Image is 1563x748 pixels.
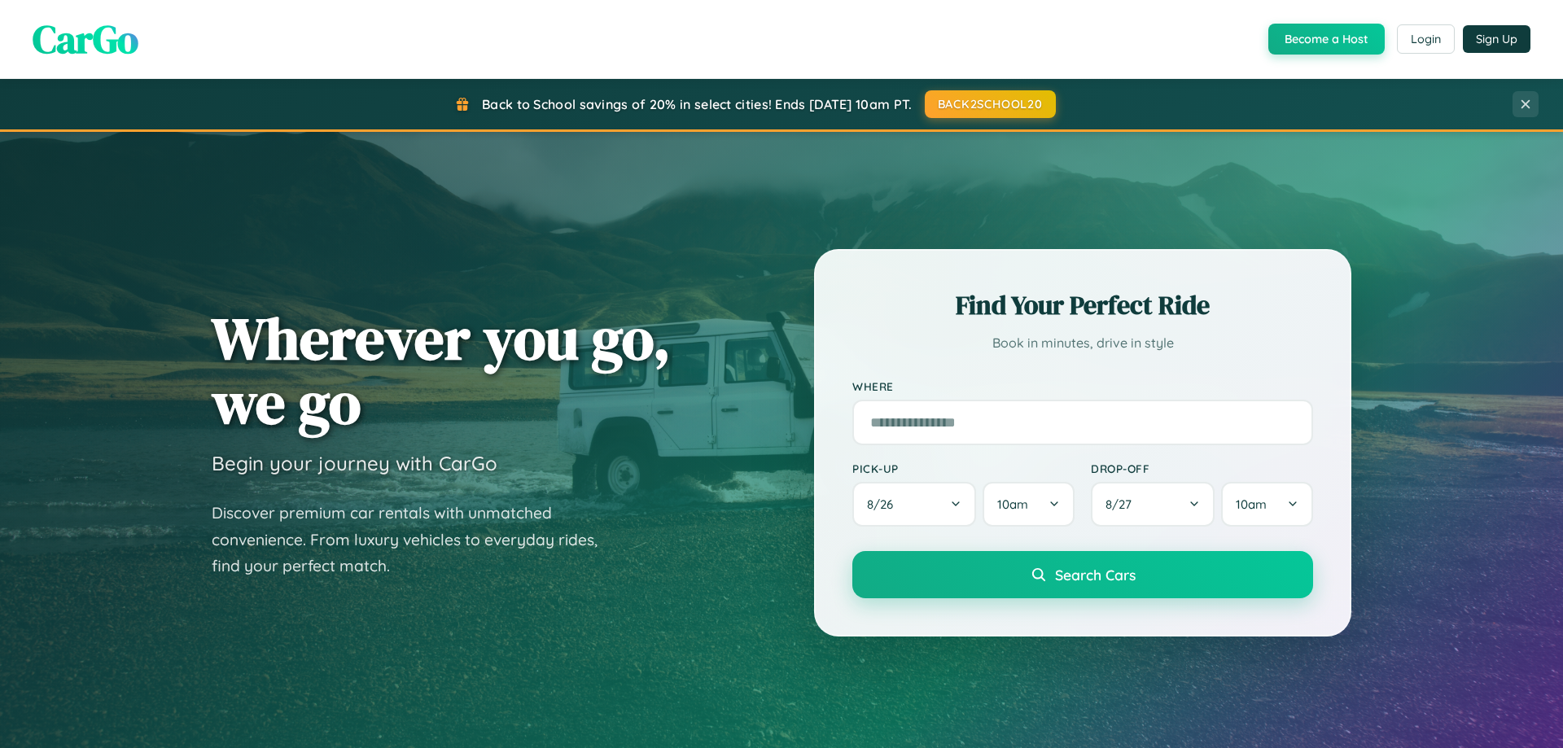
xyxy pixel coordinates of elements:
button: 8/27 [1091,482,1215,527]
label: Where [852,379,1313,393]
label: Pick-up [852,461,1075,475]
button: Search Cars [852,551,1313,598]
span: 10am [1236,496,1267,512]
h1: Wherever you go, we go [212,306,671,435]
button: 10am [1221,482,1313,527]
h3: Begin your journey with CarGo [212,451,497,475]
p: Book in minutes, drive in style [852,331,1313,355]
span: Back to School savings of 20% in select cities! Ends [DATE] 10am PT. [482,96,912,112]
button: Sign Up [1463,25,1530,53]
span: 10am [997,496,1028,512]
button: Login [1397,24,1455,54]
button: Become a Host [1268,24,1385,55]
button: 8/26 [852,482,976,527]
button: BACK2SCHOOL20 [925,90,1056,118]
h2: Find Your Perfect Ride [852,287,1313,323]
button: 10am [983,482,1075,527]
p: Discover premium car rentals with unmatched convenience. From luxury vehicles to everyday rides, ... [212,500,619,580]
label: Drop-off [1091,461,1313,475]
span: Search Cars [1055,566,1136,584]
span: CarGo [33,12,138,66]
span: 8 / 27 [1105,496,1140,512]
span: 8 / 26 [867,496,901,512]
